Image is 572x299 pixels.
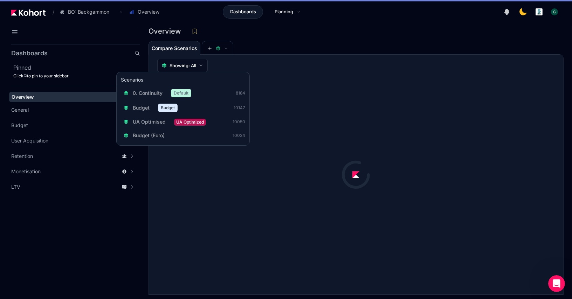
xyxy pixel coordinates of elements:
[121,76,143,85] h3: Scenarios
[94,218,140,246] button: Help
[10,168,130,181] div: Customer Support
[11,137,48,144] span: User Acquisition
[14,171,117,178] div: Customer Support
[234,105,245,111] span: 10147
[138,8,159,15] span: Overview
[121,116,209,128] button: UA OptimisedUA Optimized
[275,8,293,15] span: Planning
[158,104,178,112] span: Budget
[7,82,133,109] div: Ask a questionAI Agent and team can helpProfile image for Fin
[157,59,208,72] button: Showing: All
[11,122,28,129] span: Budget
[119,9,123,15] span: ›
[14,13,75,25] img: logo
[47,218,93,246] button: Messages
[548,275,565,292] iframe: Intercom live chat
[133,104,150,111] span: Budget
[12,94,34,100] span: Overview
[233,133,245,138] span: 10024
[121,87,194,99] button: 0. ContinuityDefault
[10,116,130,130] button: Search for help
[14,119,57,126] span: Search for help
[236,90,245,96] span: 8184
[13,73,140,79] div: Click to pin to your sidebar.
[536,8,543,15] img: logo_logo_images_1_20240607072359498299_20240828135028712857.jpeg
[9,92,128,102] a: Overview
[120,11,133,24] div: Close
[68,8,109,15] span: BO: Backgammon
[11,50,48,56] h2: Dashboards
[121,130,172,141] button: Budget (Euro)
[13,63,140,72] h2: Pinned
[174,119,206,126] span: UA Optimized
[95,11,109,25] img: Profile image for Dan
[56,6,117,18] button: BO: Backgammon
[14,50,126,62] p: Hi [PERSON_NAME]
[267,5,308,19] a: Planning
[58,236,82,241] span: Messages
[14,158,126,165] div: Create a ticket
[14,88,106,96] div: Ask a question
[230,8,256,15] span: Dashboards
[233,119,245,125] span: 10050
[11,9,46,16] img: Kohort logo
[121,102,180,114] button: BudgetBudget
[11,153,33,160] span: Retention
[11,183,20,190] span: LTV
[149,28,185,35] h3: Overview
[109,91,117,100] img: Profile image for Fin
[133,118,166,125] span: UA Optimised
[14,62,126,74] p: How can we help?
[11,106,29,113] span: General
[14,96,106,103] div: AI Agent and team can help
[125,6,167,18] button: Overview
[11,168,41,175] span: Monetisation
[10,132,130,145] div: Scenario Reports
[171,89,191,97] span: Default
[14,135,117,142] div: Scenario Reports
[15,236,31,241] span: Home
[223,5,263,19] a: Dashboards
[133,132,165,139] span: Budget (Euro)
[133,90,163,97] span: 0. Continuity
[170,62,196,69] span: Showing: All
[111,236,122,241] span: Help
[152,46,197,51] span: Compare Scenarios
[47,8,54,16] span: /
